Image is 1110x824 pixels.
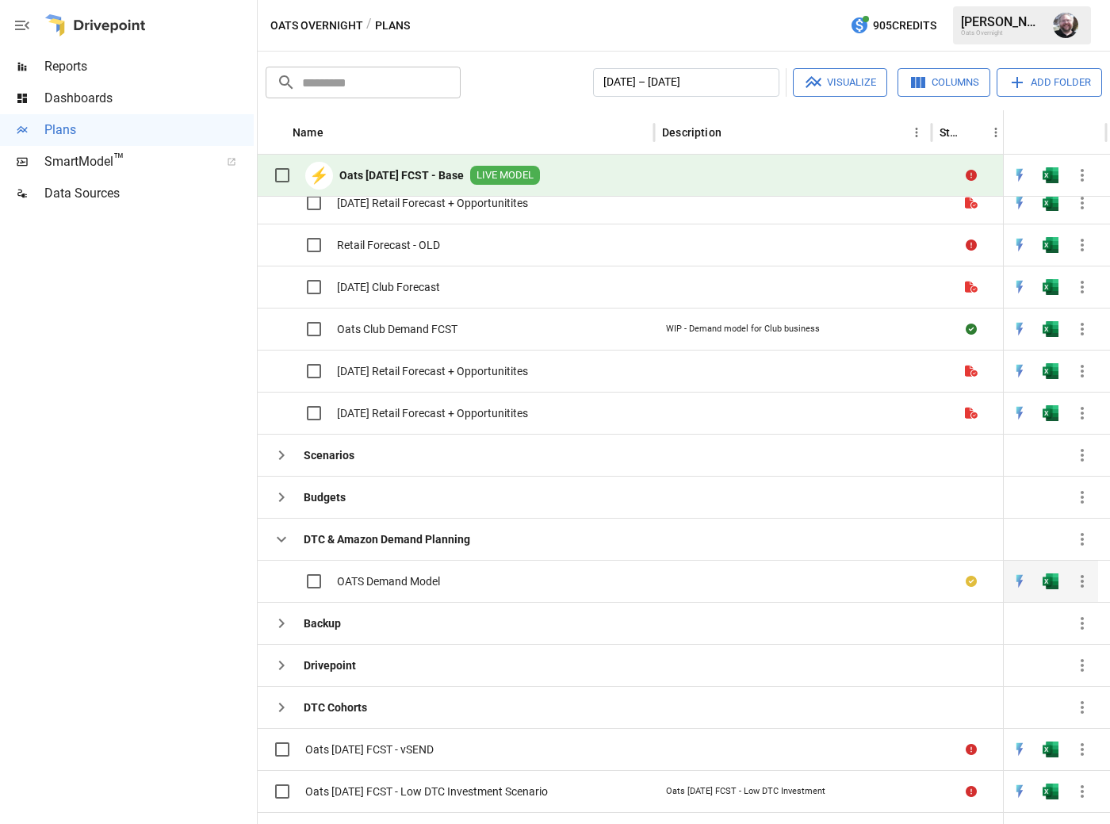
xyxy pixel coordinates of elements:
span: Plans [44,121,254,140]
span: SmartModel [44,152,209,171]
button: Sort [963,121,985,144]
button: Visualize [793,68,887,97]
b: Budgets [304,489,346,505]
div: Open in Excel [1043,573,1058,589]
button: Status column menu [985,121,1007,144]
div: Description [662,126,721,139]
div: Open in Excel [1043,237,1058,253]
span: 905 Credits [873,16,936,36]
span: Dashboards [44,89,254,108]
img: excel-icon.76473adf.svg [1043,405,1058,421]
button: Add Folder [997,68,1102,97]
span: Oats [DATE] FCST - Low DTC Investment Scenario [305,784,548,799]
span: Reports [44,57,254,76]
button: Sort [325,121,347,144]
img: quick-edit-flash.b8aec18c.svg [1012,279,1028,295]
img: quick-edit-flash.b8aec18c.svg [1012,742,1028,757]
div: Open in Quick Edit [1012,573,1028,589]
div: Open in Excel [1043,167,1058,183]
img: Thomas Keller [1053,13,1078,38]
button: Sort [1076,121,1098,144]
div: Open in Quick Edit [1012,195,1028,211]
span: OATS Demand Model [337,573,440,589]
div: WIP - Demand model for Club business [666,323,820,335]
img: quick-edit-flash.b8aec18c.svg [1012,321,1028,337]
span: Oats [DATE] FCST - vSEND [305,742,434,757]
img: excel-icon.76473adf.svg [1043,742,1058,757]
div: Open in Quick Edit [1012,237,1028,253]
div: Open in Excel [1043,321,1058,337]
button: Description column menu [905,121,928,144]
span: ™ [113,150,124,170]
div: Open in Quick Edit [1012,363,1028,379]
button: 905Credits [844,11,943,40]
div: Open in Quick Edit [1012,784,1028,799]
span: [DATE] Retail Forecast + Opportunitites [337,405,528,421]
img: excel-icon.76473adf.svg [1043,279,1058,295]
div: File is not a valid Drivepoint model [965,279,978,295]
div: Open in Excel [1043,363,1058,379]
div: Open in Excel [1043,195,1058,211]
b: Scenarios [304,447,354,463]
img: excel-icon.76473adf.svg [1043,784,1058,799]
img: excel-icon.76473adf.svg [1043,363,1058,379]
img: quick-edit-flash.b8aec18c.svg [1012,195,1028,211]
div: Open in Quick Edit [1012,167,1028,183]
div: Error during sync. [966,237,977,253]
div: Your plan has changes in Excel that are not reflected in the Drivepoint Data Warehouse, select "S... [966,573,977,589]
div: Error during sync. [966,784,977,799]
span: LIVE MODEL [470,168,540,183]
b: Drivepoint [304,657,356,673]
b: Backup [304,615,341,631]
div: / [366,16,372,36]
span: Oats Club Demand FCST [337,321,457,337]
div: Open in Quick Edit [1012,405,1028,421]
div: Open in Excel [1043,784,1058,799]
span: [DATE] Club Forecast [337,279,440,295]
div: Oats [DATE] FCST - Low DTC Investment [666,785,825,798]
div: Open in Excel [1043,405,1058,421]
button: Oats Overnight [270,16,363,36]
img: quick-edit-flash.b8aec18c.svg [1012,167,1028,183]
button: Thomas Keller [1043,3,1088,48]
button: [DATE] – [DATE] [593,68,779,97]
div: [PERSON_NAME] [961,14,1043,29]
div: File is not a valid Drivepoint model [965,363,978,379]
div: ⚡ [305,162,333,190]
div: Status [940,126,961,139]
div: Name [293,126,323,139]
img: excel-icon.76473adf.svg [1043,237,1058,253]
img: quick-edit-flash.b8aec18c.svg [1012,363,1028,379]
img: quick-edit-flash.b8aec18c.svg [1012,784,1028,799]
img: excel-icon.76473adf.svg [1043,573,1058,589]
b: DTC Cohorts [304,699,367,715]
div: Error during sync. [966,167,977,183]
span: Retail Forecast - OLD [337,237,440,253]
div: Open in Excel [1043,742,1058,757]
button: Columns [898,68,990,97]
img: excel-icon.76473adf.svg [1043,167,1058,183]
b: Oats [DATE] FCST - Base [339,167,464,183]
img: excel-icon.76473adf.svg [1043,321,1058,337]
div: Error during sync. [966,742,977,757]
b: DTC & Amazon Demand Planning [304,531,470,547]
div: Oats Overnight [961,29,1043,36]
div: Open in Quick Edit [1012,321,1028,337]
span: [DATE] Retail Forecast + Opportunitites [337,195,528,211]
div: File is not a valid Drivepoint model [965,195,978,211]
div: Sync complete [966,321,977,337]
img: quick-edit-flash.b8aec18c.svg [1012,573,1028,589]
div: Open in Quick Edit [1012,279,1028,295]
span: Data Sources [44,184,254,203]
button: Sort [723,121,745,144]
div: File is not a valid Drivepoint model [965,405,978,421]
img: quick-edit-flash.b8aec18c.svg [1012,237,1028,253]
div: Open in Excel [1043,279,1058,295]
div: Open in Quick Edit [1012,742,1028,757]
img: excel-icon.76473adf.svg [1043,195,1058,211]
span: [DATE] Retail Forecast + Opportunitites [337,363,528,379]
img: quick-edit-flash.b8aec18c.svg [1012,405,1028,421]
